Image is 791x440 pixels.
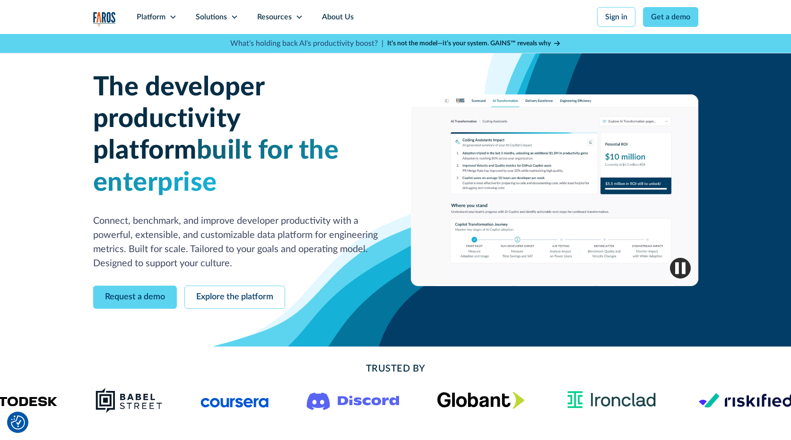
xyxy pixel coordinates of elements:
div: Solutions [196,11,227,23]
img: Logo of the analytics and reporting company Faros. [93,12,116,26]
img: Babel Street logo png [95,387,163,414]
div: Resources [257,11,292,23]
img: Ironclad Logo [563,388,661,413]
a: It’s not the model—it’s your system. GAINS™ reveals why [387,39,561,49]
img: Revisit consent button [11,415,25,430]
p: What's holding back AI's productivity boost? | [230,38,383,49]
button: Cookie Settings [11,415,25,430]
a: Get a demo [643,7,698,27]
a: Request a demo [93,286,177,309]
a: home [93,12,116,26]
a: Sign in [597,7,635,27]
span: built for the enterprise [93,137,339,195]
h2: Trusted By [169,362,623,376]
img: Globant's logo [437,391,525,409]
img: Logo of the communication platform Discord. [307,390,400,410]
img: Pause video [670,258,691,279]
img: Logo of the online learning platform Coursera. [201,393,269,408]
p: Connect, benchmark, and improve developer productivity with a powerful, extensible, and customiza... [93,214,381,271]
div: Platform [137,11,165,23]
a: Explore the platform [184,286,285,309]
strong: It’s not the model—it’s your system. GAINS™ reveals why [387,40,551,47]
h1: The developer productivity platform [93,72,381,199]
